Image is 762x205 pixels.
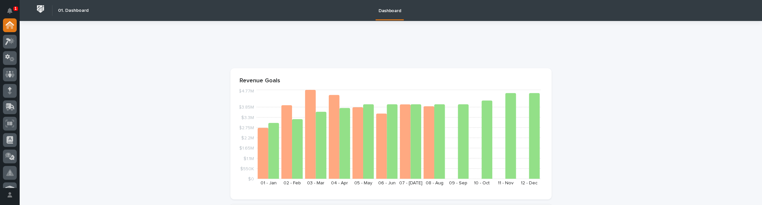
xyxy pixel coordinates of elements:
[239,105,254,110] tspan: $3.85M
[240,77,542,85] p: Revenue Goals
[260,181,276,185] text: 01 - Jan
[354,181,372,185] text: 05 - May
[248,177,254,181] tspan: $0
[399,181,422,185] text: 07 - [DATE]
[244,156,254,161] tspan: $1.1M
[425,181,443,185] text: 08 - Aug
[521,181,537,185] text: 12 - Dec
[3,4,17,18] button: Notifications
[58,8,88,13] h2: 01. Dashboard
[239,89,254,94] tspan: $4.77M
[283,181,301,185] text: 02 - Feb
[449,181,467,185] text: 09 - Sep
[14,6,17,11] p: 1
[474,181,490,185] text: 10 - Oct
[239,126,254,130] tspan: $2.75M
[241,136,254,140] tspan: $2.2M
[8,8,17,18] div: Notifications1
[240,167,254,171] tspan: $550K
[307,181,324,185] text: 03 - Mar
[34,3,47,15] img: Workspace Logo
[378,181,396,185] text: 06 - Jun
[498,181,513,185] text: 11 - Nov
[239,146,254,151] tspan: $1.65M
[331,181,348,185] text: 04 - Apr
[241,115,254,120] tspan: $3.3M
